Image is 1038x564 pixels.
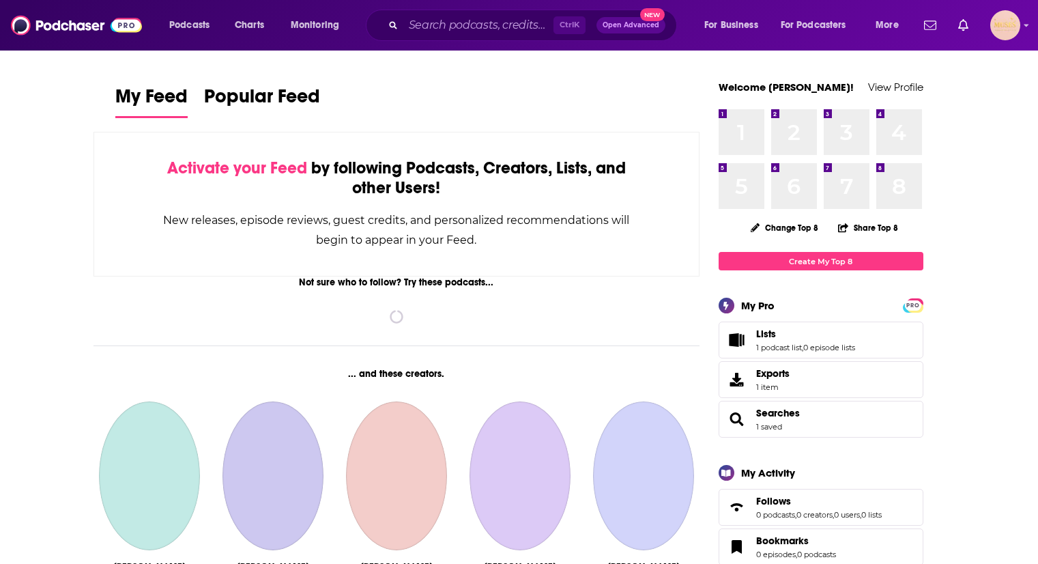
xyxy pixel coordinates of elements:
span: , [802,343,803,352]
span: , [833,510,834,520]
div: New releases, episode reviews, guest credits, and personalized recommendations will begin to appe... [162,210,631,250]
a: 1 saved [756,422,782,432]
a: View Profile [868,81,923,94]
button: Share Top 8 [837,214,899,241]
a: Bookmarks [723,537,751,556]
a: Avik Chakraborty [470,401,571,550]
a: Lists [723,330,751,350]
a: Show notifications dropdown [953,14,974,37]
span: Podcasts [169,16,210,35]
a: 0 users [834,510,860,520]
button: Change Top 8 [743,219,827,236]
img: User Profile [990,10,1020,40]
span: Lists [719,322,923,358]
a: Follows [723,498,751,517]
span: Ctrl K [553,16,586,34]
div: My Pro [741,299,775,312]
div: ... and these creators. [93,368,700,380]
a: 0 creators [796,510,833,520]
span: For Podcasters [781,16,846,35]
a: 0 lists [861,510,882,520]
a: Show notifications dropdown [919,14,942,37]
span: More [876,16,899,35]
a: 0 podcasts [797,550,836,559]
span: Exports [756,367,790,380]
span: Searches [719,401,923,438]
span: Monitoring [291,16,339,35]
span: PRO [905,300,921,311]
a: Bookmarks [756,535,836,547]
input: Search podcasts, credits, & more... [403,14,553,36]
img: Podchaser - Follow, Share and Rate Podcasts [11,12,142,38]
a: Lists [756,328,855,340]
span: Charts [235,16,264,35]
a: 1 podcast list [756,343,802,352]
span: For Business [704,16,758,35]
a: PRO [905,300,921,310]
span: Follows [719,489,923,526]
a: 0 podcasts [756,510,795,520]
span: Exports [723,370,751,389]
a: Create My Top 8 [719,252,923,270]
button: open menu [772,14,866,36]
a: My Feed [115,85,188,118]
a: 0 episode lists [803,343,855,352]
a: Searches [756,407,800,419]
span: Activate your Feed [167,158,307,178]
div: My Activity [741,466,795,479]
span: 1 item [756,382,790,392]
button: Show profile menu [990,10,1020,40]
a: Popular Feed [204,85,320,118]
button: open menu [281,14,357,36]
span: New [640,8,665,21]
button: open menu [160,14,227,36]
span: Open Advanced [603,22,659,29]
div: by following Podcasts, Creators, Lists, and other Users! [162,158,631,198]
a: Joe Molloy [99,401,200,550]
span: Bookmarks [756,535,809,547]
a: A. Lee Judge [222,401,323,550]
a: Welcome [PERSON_NAME]! [719,81,854,94]
button: Open AdvancedNew [596,17,665,33]
span: My Feed [115,85,188,116]
button: open menu [695,14,775,36]
span: , [796,550,797,559]
a: Charts [226,14,272,36]
span: Follows [756,495,791,507]
a: Exports [719,361,923,398]
span: , [795,510,796,520]
a: Vincent Moscato [346,401,447,550]
div: Search podcasts, credits, & more... [379,10,690,41]
span: Popular Feed [204,85,320,116]
div: Not sure who to follow? Try these podcasts... [93,277,700,288]
span: Logged in as MUSESPR [990,10,1020,40]
a: Anna Zap [593,401,694,550]
a: Follows [756,495,882,507]
a: Searches [723,410,751,429]
span: Lists [756,328,776,340]
a: 0 episodes [756,550,796,559]
span: , [860,510,861,520]
button: open menu [866,14,916,36]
